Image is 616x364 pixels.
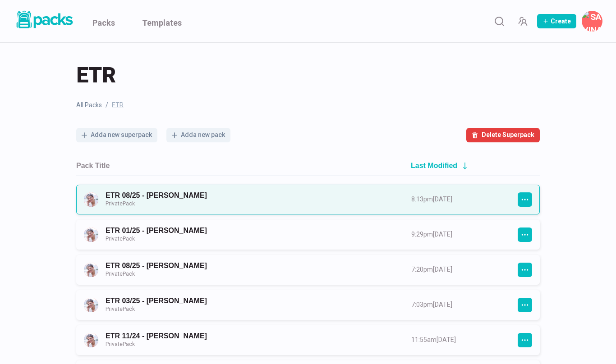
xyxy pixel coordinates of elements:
[76,61,116,90] span: ETR
[14,9,74,30] img: Packs logo
[166,128,230,142] button: Adda new pack
[514,12,532,30] button: Manage Team Invites
[76,100,540,110] nav: breadcrumb
[490,12,508,30] button: Search
[112,100,124,110] span: ETR
[76,161,110,170] h2: Pack Title
[76,100,102,110] a: All Packs
[76,128,157,142] button: Adda new superpack
[411,161,457,170] h2: Last Modified
[466,128,540,142] button: Delete Superpack
[582,11,602,32] button: Savina Tilmann
[537,14,576,28] button: Create Pack
[14,9,74,33] a: Packs logo
[106,100,108,110] span: /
